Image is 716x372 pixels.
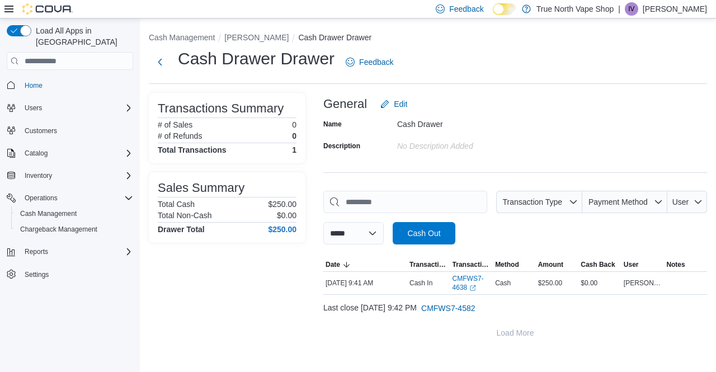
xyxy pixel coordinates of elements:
button: Settings [2,266,138,282]
span: Cash Management [16,207,133,220]
nav: Complex example [7,72,133,312]
button: Inventory [20,169,56,182]
button: Reports [20,245,53,258]
span: Load More [497,327,534,338]
svg: External link [469,285,476,291]
span: Notes [666,260,685,269]
span: Settings [20,267,133,281]
span: Date [326,260,340,269]
p: [PERSON_NAME] [643,2,707,16]
h4: Drawer Total [158,225,205,234]
span: Cash Out [407,228,440,239]
h6: # of Refunds [158,131,202,140]
span: Method [495,260,519,269]
span: Users [20,101,133,115]
button: Cash Out [393,222,455,244]
button: CMFWS7-4582 [417,297,479,319]
button: Load More [323,322,707,344]
span: Cash Management [20,209,77,218]
span: Customers [20,124,133,138]
span: Reports [25,247,48,256]
nav: An example of EuiBreadcrumbs [149,32,707,45]
a: Customers [20,124,62,138]
span: IV [628,2,634,16]
label: Description [323,142,360,150]
button: Users [2,100,138,116]
a: Cash Management [16,207,81,220]
a: Settings [20,268,53,281]
button: Cash Drawer Drawer [298,33,371,42]
h6: Total Cash [158,200,195,209]
span: Operations [25,194,58,203]
span: Users [25,103,42,112]
span: User [624,260,639,269]
button: Cash Management [11,206,138,222]
button: [PERSON_NAME] [224,33,289,42]
span: Settings [25,270,49,279]
button: Home [2,77,138,93]
span: Inventory [20,169,133,182]
p: 0 [292,131,296,140]
button: User [667,191,707,213]
span: Cash Back [581,260,615,269]
button: Date [323,258,407,271]
button: Catalog [2,145,138,161]
span: Payment Method [588,197,648,206]
h4: $250.00 [268,225,296,234]
div: Isabella Vape [625,2,638,16]
button: Amount [536,258,579,271]
h4: 1 [292,145,296,154]
h6: Total Non-Cash [158,211,212,220]
input: This is a search bar. As you type, the results lower in the page will automatically filter. [323,191,487,213]
span: Transaction Type [502,197,562,206]
span: CMFWS7-4582 [421,303,475,314]
button: User [621,258,665,271]
button: Users [20,101,46,115]
button: Transaction Type [496,191,582,213]
h3: Transactions Summary [158,102,284,115]
button: Notes [664,258,707,271]
div: $0.00 [578,276,621,290]
div: [DATE] 9:41 AM [323,276,407,290]
h3: General [323,97,367,111]
button: Reports [2,244,138,260]
button: Cash Back [578,258,621,271]
span: [PERSON_NAME] [624,279,662,288]
span: $250.00 [538,279,562,288]
span: Inventory [25,171,52,180]
span: Feedback [449,3,483,15]
img: Cova [22,3,73,15]
a: Feedback [341,51,398,73]
input: Dark Mode [493,3,516,15]
span: Customers [25,126,57,135]
p: 0 [292,120,296,129]
a: Chargeback Management [16,223,102,236]
button: Transaction # [450,258,493,271]
button: Edit [376,93,412,115]
div: Last close [DATE] 9:42 PM [323,297,707,319]
button: Transaction Type [407,258,450,271]
button: Next [149,51,171,73]
span: Catalog [25,149,48,158]
span: Catalog [20,147,133,160]
span: Load All Apps in [GEOGRAPHIC_DATA] [31,25,133,48]
button: Customers [2,123,138,139]
button: Operations [20,191,62,205]
div: Cash Drawer [397,115,547,129]
span: Edit [394,98,407,110]
span: Home [20,78,133,92]
h6: # of Sales [158,120,192,129]
button: Inventory [2,168,138,183]
p: True North Vape Shop [536,2,614,16]
span: User [672,197,689,206]
span: Cash [495,279,511,288]
span: Operations [20,191,133,205]
button: Chargeback Management [11,222,138,237]
button: Catalog [20,147,52,160]
button: Cash Management [149,33,215,42]
h1: Cash Drawer Drawer [178,48,335,70]
h3: Sales Summary [158,181,244,195]
p: $0.00 [277,211,296,220]
span: Transaction # [453,260,491,269]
